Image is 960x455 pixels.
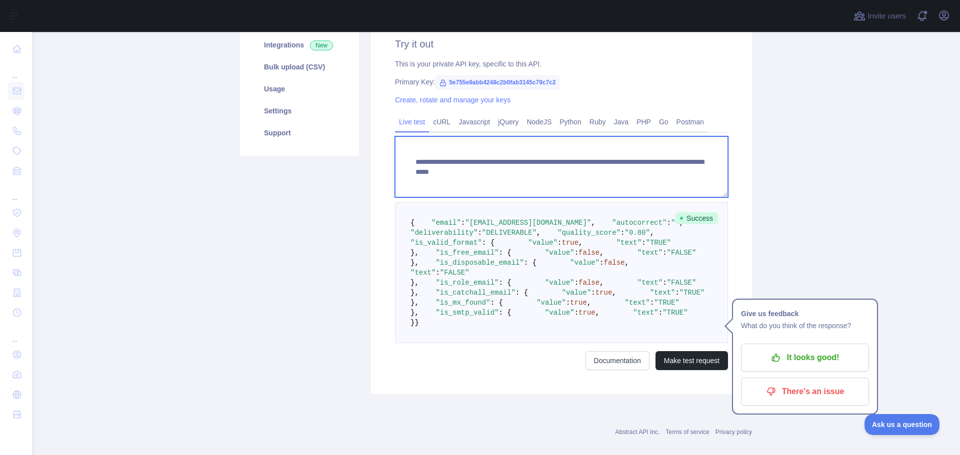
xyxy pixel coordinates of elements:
[252,56,347,78] a: Bulk upload (CSV)
[715,429,752,436] a: Privacy policy
[599,249,603,257] span: ,
[410,259,419,267] span: },
[604,259,625,267] span: false
[395,37,728,51] h2: Try it out
[435,259,523,267] span: "is_disposable_email"
[515,289,528,297] span: : {
[574,279,578,287] span: :
[252,122,347,144] a: Support
[490,299,503,307] span: : {
[498,279,511,287] span: : {
[410,249,419,257] span: },
[435,289,515,297] span: "is_catchall_email"
[435,269,439,277] span: :
[671,219,679,227] span: ""
[675,289,679,297] span: :
[610,114,633,130] a: Java
[435,309,498,317] span: "is_smtp_valid"
[612,289,616,297] span: ,
[410,299,419,307] span: },
[574,249,578,257] span: :
[435,299,490,307] span: "is_mx_found"
[545,249,574,257] span: "value"
[557,229,620,237] span: "quality_score"
[498,249,511,257] span: : {
[461,219,465,227] span: :
[454,114,494,130] a: Javascript
[662,279,666,287] span: :
[650,299,654,307] span: :
[851,8,908,24] button: Invite users
[587,299,591,307] span: ,
[599,259,603,267] span: :
[650,229,654,237] span: ,
[667,249,696,257] span: "FALSE"
[252,100,347,122] a: Settings
[741,378,869,406] button: There's an issue
[616,239,641,247] span: "text"
[395,114,429,130] a: Live test
[662,309,687,317] span: "TRUE"
[620,229,624,237] span: :
[8,182,24,202] div: ...
[8,324,24,344] div: ...
[591,289,595,297] span: :
[562,289,591,297] span: "value"
[570,299,587,307] span: true
[741,344,869,372] button: It looks good!
[591,219,595,227] span: ,
[410,279,419,287] span: },
[675,212,718,224] span: Success
[522,114,555,130] a: NodeJS
[625,229,650,237] span: "0.80"
[410,309,419,317] span: },
[395,77,728,87] div: Primary Key:
[578,309,595,317] span: true
[665,429,709,436] a: Terms of service
[633,309,658,317] span: "text"
[570,259,599,267] span: "value"
[578,249,599,257] span: false
[625,259,629,267] span: ,
[679,289,704,297] span: "TRUE"
[414,319,418,327] span: }
[410,269,435,277] span: "text"
[557,239,561,247] span: :
[545,309,574,317] span: "value"
[410,319,414,327] span: }
[625,299,650,307] span: "text"
[654,299,679,307] span: "TRUE"
[667,219,671,227] span: :
[545,279,574,287] span: "value"
[536,299,566,307] span: "value"
[641,239,645,247] span: :
[741,320,869,332] p: What do you think of the response?
[528,239,557,247] span: "value"
[748,383,861,400] p: There's an issue
[612,219,666,227] span: "autocorrect"
[646,239,671,247] span: "TRUE"
[252,34,347,56] a: Integrations New
[494,114,522,130] a: jQuery
[252,78,347,100] a: Usage
[482,239,494,247] span: : {
[599,279,603,287] span: ,
[8,60,24,80] div: ...
[578,239,582,247] span: ,
[585,351,649,370] a: Documentation
[864,414,940,435] iframe: Toggle Customer Support
[595,309,599,317] span: ,
[655,351,728,370] button: Make test request
[566,299,570,307] span: :
[524,259,536,267] span: : {
[595,289,612,297] span: true
[395,59,728,69] div: This is your private API key, specific to this API.
[655,114,672,130] a: Go
[578,279,599,287] span: false
[536,229,540,237] span: ,
[310,40,333,50] span: New
[662,249,666,257] span: :
[431,219,461,227] span: "email"
[555,114,585,130] a: Python
[435,249,498,257] span: "is_free_email"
